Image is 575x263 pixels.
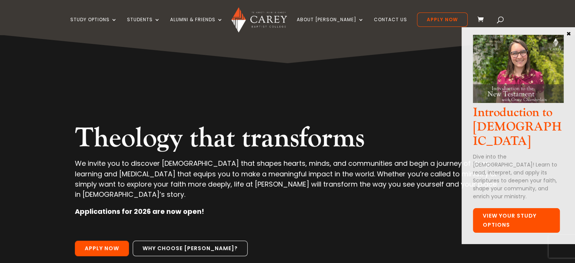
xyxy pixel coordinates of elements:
strong: Applications for 2026 are now open! [75,207,204,216]
a: Intro to NT [473,96,564,105]
a: Study Options [70,17,117,35]
a: Contact Us [374,17,407,35]
a: Alumni & Friends [170,17,223,35]
a: Why choose [PERSON_NAME]? [133,241,248,257]
img: Intro to NT [473,35,564,103]
a: View Your Study Options [473,208,560,233]
img: Carey Baptist College [231,7,287,33]
a: About [PERSON_NAME] [297,17,364,35]
a: Apply Now [417,12,468,27]
p: Dive into the [DEMOGRAPHIC_DATA]! Learn to read, interpret, and apply its Scriptures to deepen yo... [473,153,564,201]
a: Apply Now [75,241,129,257]
h2: Theology that transforms [75,122,500,158]
h3: Introduction to [DEMOGRAPHIC_DATA] [473,106,564,153]
p: We invite you to discover [DEMOGRAPHIC_DATA] that shapes hearts, minds, and communities and begin... [75,158,500,206]
a: Students [127,17,160,35]
button: Close [565,30,572,37]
